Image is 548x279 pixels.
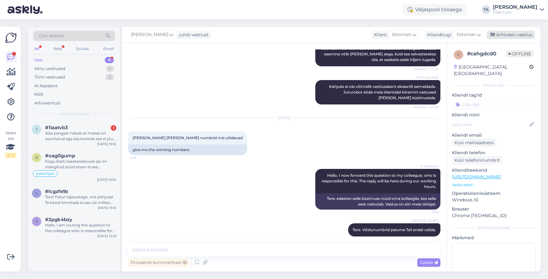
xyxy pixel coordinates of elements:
[130,155,154,160] span: 9:39
[420,260,438,265] span: Saada
[105,74,114,80] div: 2
[34,57,43,63] div: Uus
[45,130,116,142] div: Ikka pangast näitab et makse on sooritatud aga siia kontole see ei jõua, kes kompenseerib mu pote...
[353,227,436,232] span: Tere. Võidunumbrid palume Teil endal valida.
[34,91,43,98] div: Kõik
[452,174,501,180] a: [URL][DOMAIN_NAME]
[414,67,439,71] span: Nähtud ✓ 12:34
[452,156,502,165] div: Küsi telefoninumbrit
[457,31,476,38] span: Estonian
[452,112,535,118] p: Kliendi nimi
[39,33,64,39] span: Otsi kliente
[33,45,40,53] div: All
[482,5,490,14] div: TA
[452,150,535,156] p: Kliendi telefon
[36,172,54,175] span: paberlipik
[403,4,467,15] div: Väljaspool tööaega
[35,155,38,160] span: o
[60,111,89,117] span: Uued vestlused
[506,50,534,57] span: Offline
[34,74,65,80] div: Tiimi vestlused
[457,52,460,57] span: c
[452,100,535,109] input: Lisa tag
[75,45,90,53] div: Socials
[315,193,440,210] div: Tere, edastan selle küsimuse nüüd oma kolleegile, kes selle eest vastutab. Vastus on siin meie tö...
[322,173,437,189] span: Hello, I now forward this question to my colleague, who is responsible for this. The reply will b...
[493,10,537,15] div: Eesti Loto
[102,45,115,53] div: Email
[34,83,58,89] div: AI Assistent
[36,127,37,132] span: 1
[454,64,529,77] div: [GEOGRAPHIC_DATA], [GEOGRAPHIC_DATA]
[452,235,535,241] p: Märkmed
[452,197,535,203] p: Windows 10
[452,190,535,197] p: Operatsioonisüsteem
[415,210,439,215] span: 9:39
[105,57,114,63] div: 4
[45,222,116,234] div: Hello, I am routing this question to the colleague who is responsible for this topic. The reply m...
[425,32,451,38] div: Klienditugi
[97,177,116,182] div: [DATE] 19:34
[372,32,387,38] div: Klient
[52,45,63,53] div: Web
[177,32,209,38] div: juhib vestlust
[45,159,116,170] div: Kogu Eesti taasiseseisvuse aja on mängitud,nüüd enam ei see vanemad inimesed ,tõrjutakse igalt po...
[452,167,535,174] p: Klienditeekond
[414,105,439,109] span: Nähtud ✓ 12:40
[452,139,496,147] div: Küsi meiliaadressi
[415,75,439,80] span: Pillemari Paal
[36,191,38,195] span: l
[34,66,65,72] div: Minu vestlused
[97,142,116,146] div: [DATE] 19:52
[415,237,439,241] span: 10:34
[98,205,116,210] div: [DATE] 16:10
[128,115,440,121] div: [DATE]
[487,31,535,39] div: Arhiveeri vestlus
[128,258,189,267] div: Privaatne kommentaar
[452,182,535,188] p: Vaata edasi ...
[128,145,247,155] div: give me the winning numbers
[133,135,243,140] span: [PERSON_NAME] [PERSON_NAME] numbrid mis võidavad
[36,219,38,224] span: 2
[111,125,116,131] div: 1
[97,234,116,238] div: [DATE] 12:29
[493,5,537,10] div: [PERSON_NAME]
[452,121,528,128] input: Lisa nimi
[415,164,439,169] span: AI Assistent
[131,31,168,38] span: [PERSON_NAME]
[5,153,16,158] div: 2 / 3
[467,50,506,58] div: # cahgdcd0
[329,84,437,100] span: Kahjuks ei ole võimalik vestlusakent ekraanilt eemaldada. Juturobot aitab meie klientidel kiiremi...
[392,31,411,38] span: Estonian
[106,66,114,72] div: 1
[452,206,535,212] p: Brauser
[452,225,535,231] div: [PERSON_NAME]
[34,100,60,106] div: Arhiveeritud
[45,189,68,194] span: #lcgzfe9z
[452,132,535,139] p: Kliendi email
[45,125,68,130] span: #1laatvb3
[452,83,535,88] div: Kliendi info
[452,92,535,99] p: Kliendi tag'id
[45,153,75,159] span: #oag0gump
[493,5,544,15] a: [PERSON_NAME]Eesti Loto
[452,212,535,219] p: Chrome [TECHNICAL_ID]
[5,130,16,158] div: Vaata siia
[5,32,17,44] img: Askly Logo
[412,218,439,223] span: [PERSON_NAME]
[45,217,72,222] span: #2pgk4bzy
[45,194,116,205] div: Tere! Palun täpsustage, mis põhjusel Te koodi kinnitada ei saa või millise veateate saate.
